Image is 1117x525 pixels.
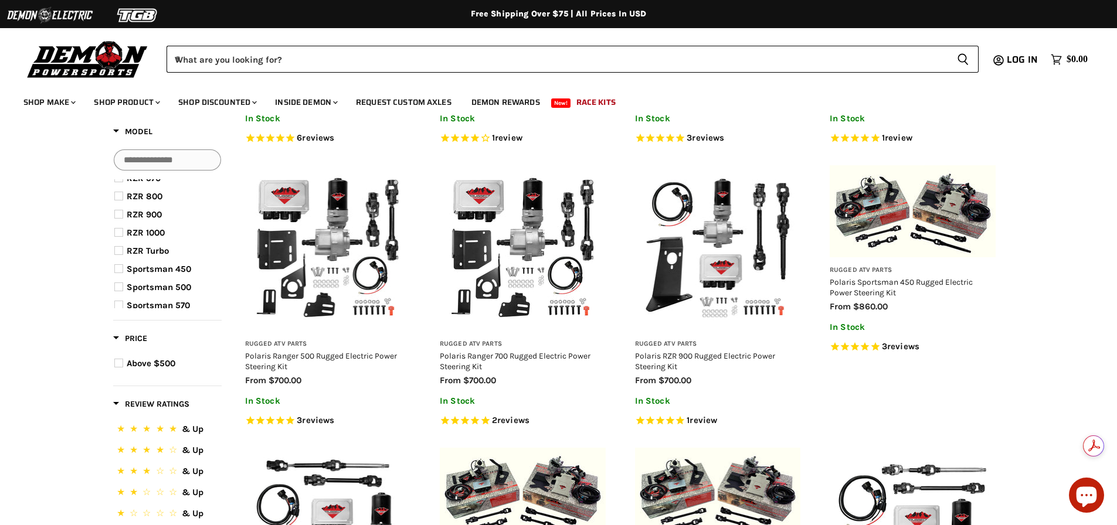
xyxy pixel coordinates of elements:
span: 3 reviews [687,132,724,143]
img: TGB Logo 2 [94,4,182,26]
button: Filter by Model [113,126,152,141]
button: Search [948,46,979,73]
span: New! [551,98,571,108]
span: & Up [182,445,203,455]
input: Search Options [114,149,221,171]
button: 4 Stars. [114,443,220,460]
span: $700.00 [658,375,691,386]
img: Demon Powersports [23,38,152,80]
span: Rated 5.0 out of 5 stars 6 reviews [245,132,411,145]
a: Polaris Ranger 700 Rugged Electric Power Steering Kit [440,351,590,371]
span: reviews [497,415,529,425]
span: Rated 4.0 out of 5 stars 1 reviews [440,132,606,145]
span: review [690,415,717,425]
h3: Rugged ATV Parts [440,340,606,349]
a: Request Custom Axles [347,90,460,114]
p: In Stock [440,114,606,124]
span: from [830,301,851,312]
span: $700.00 [463,375,496,386]
span: Rated 5.0 out of 5 stars 1 reviews [635,415,801,427]
h3: Rugged ATV Parts [635,340,801,349]
ul: Main menu [15,86,1085,114]
span: review [885,132,912,143]
inbox-online-store-chat: Shopify online store chat [1065,478,1108,516]
span: 2 reviews [492,415,529,425]
a: Demon Rewards [463,90,549,114]
span: Sportsman 450 [127,264,191,274]
span: $0.00 [1067,54,1088,65]
span: $860.00 [853,301,888,312]
span: RZR 900 [127,209,162,220]
span: & Up [182,508,203,519]
p: In Stock [830,322,996,332]
span: & Up [182,466,203,476]
span: Rated 4.7 out of 5 stars 3 reviews [635,132,801,145]
button: 5 Stars. [114,422,220,439]
span: RZR 800 [127,191,162,202]
button: 3 Stars. [114,464,220,481]
p: In Stock [635,114,801,124]
span: Rated 5.0 out of 5 stars 3 reviews [830,341,996,353]
span: Review Ratings [113,399,189,409]
a: Log in [1001,54,1045,65]
p: In Stock [635,396,801,406]
span: RZR Turbo [127,246,169,256]
span: 1 reviews [882,132,912,143]
span: Log in [1007,52,1038,67]
button: Filter by Review Ratings [113,398,189,413]
span: Rated 5.0 out of 5 stars 1 reviews [830,132,996,145]
span: Rated 5.0 out of 5 stars 2 reviews [440,415,606,427]
h3: Rugged ATV Parts [830,266,996,275]
a: Polaris Sportsman 450 Rugged Electric Power Steering Kit [830,277,973,297]
span: 1 reviews [492,132,522,143]
span: RZR 1000 [127,227,165,238]
button: Filter by Price [113,333,147,347]
a: Shop Make [15,90,83,114]
div: Free Shipping Over $75 | All Prices In USD [90,9,1028,19]
span: Rated 4.7 out of 5 stars 3 reviews [245,415,411,427]
img: Polaris RZR 900 Rugged Electric Power Steering Kit [635,165,801,331]
a: Polaris RZR 900 Rugged Electric Power Steering Kit [635,351,775,371]
a: Inside Demon [266,90,345,114]
p: In Stock [245,114,411,124]
img: Polaris Sportsman 450 Rugged Electric Power Steering Kit [830,165,996,257]
a: Shop Product [85,90,167,114]
p: In Stock [440,396,606,406]
span: reviews [887,342,919,352]
span: 6 reviews [297,132,334,143]
a: Race Kits [568,90,624,114]
span: from [245,375,266,386]
span: Sportsman 570 [127,300,190,311]
a: Polaris Ranger 500 Rugged Electric Power Steering Kit [245,351,397,371]
span: Price [113,333,147,343]
span: from [635,375,656,386]
span: reviews [302,415,334,425]
span: Sportsman 500 [127,282,191,292]
a: $0.00 [1045,51,1094,68]
span: Above $500 [127,358,175,369]
span: review [495,132,522,143]
p: In Stock [245,396,411,406]
span: & Up [182,487,203,497]
span: from [440,375,461,386]
button: 1 Star. [114,506,220,523]
span: reviews [692,132,724,143]
span: & Up [182,424,203,434]
img: Demon Electric Logo 2 [6,4,94,26]
button: 2 Stars. [114,485,220,502]
img: Polaris Ranger 500 Rugged Electric Power Steering Kit [245,165,411,331]
img: Polaris Ranger 700 Rugged Electric Power Steering Kit [440,165,606,331]
span: 3 reviews [297,415,334,425]
a: Shop Discounted [169,90,264,114]
span: Model [113,127,152,137]
form: Product [167,46,979,73]
h3: Rugged ATV Parts [245,340,411,349]
span: 1 reviews [687,415,717,425]
span: reviews [302,132,334,143]
span: 3 reviews [882,342,919,352]
p: In Stock [830,114,996,124]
